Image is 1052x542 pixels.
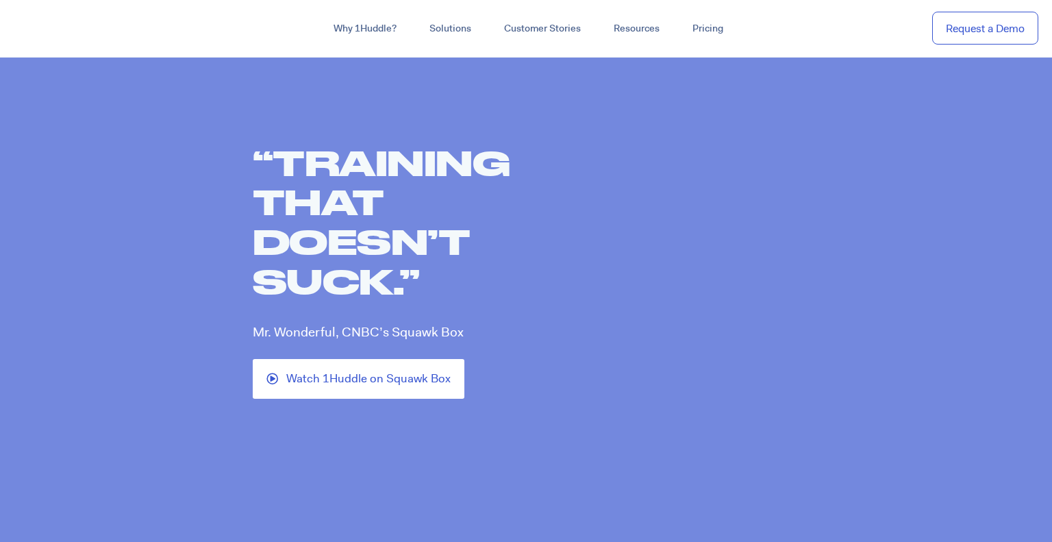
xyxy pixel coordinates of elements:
a: Customer Stories [488,16,597,41]
a: Solutions [413,16,488,41]
a: Pricing [676,16,740,41]
a: Why 1Huddle? [317,16,413,41]
p: Mr. Wonderful, CNBC’s Squawk Box [253,325,526,338]
a: Watch 1Huddle on Squawk Box [253,359,464,399]
a: Resources [597,16,676,41]
a: Request a Demo [932,12,1038,45]
span: Watch 1Huddle on Squawk Box [286,373,451,385]
h1: “Training that doesn’t suck.” [253,143,526,301]
img: ... [14,15,112,41]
